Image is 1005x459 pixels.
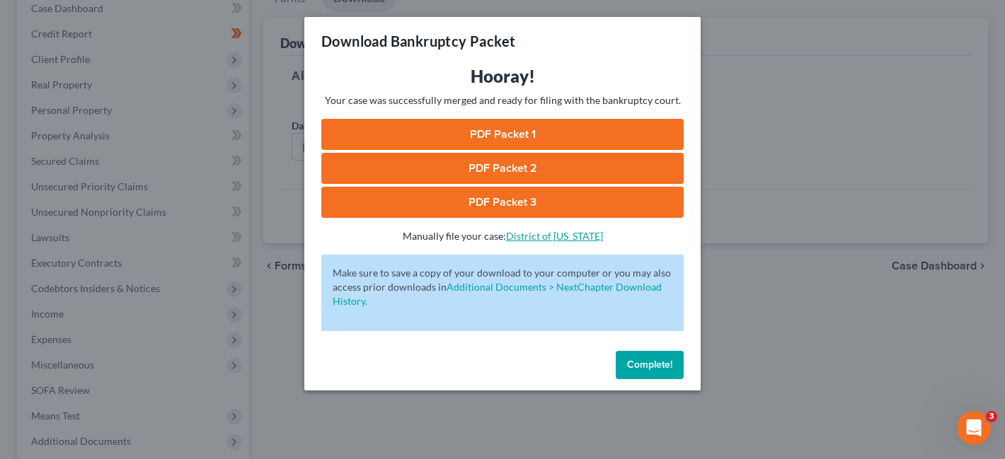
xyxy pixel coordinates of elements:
p: Manually file your case: [321,229,684,243]
iframe: Intercom live chat [957,411,991,445]
button: Complete! [616,351,684,379]
h3: Download Bankruptcy Packet [321,31,515,51]
a: PDF Packet 3 [321,187,684,218]
a: PDF Packet 1 [321,119,684,150]
span: Complete! [627,359,672,371]
p: Make sure to save a copy of your download to your computer or you may also access prior downloads in [333,266,672,308]
a: PDF Packet 2 [321,153,684,184]
p: Your case was successfully merged and ready for filing with the bankruptcy court. [321,93,684,108]
h3: Hooray! [321,65,684,88]
span: 3 [986,411,997,422]
a: Additional Documents > NextChapter Download History. [333,281,662,307]
a: District of [US_STATE] [506,230,603,242]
